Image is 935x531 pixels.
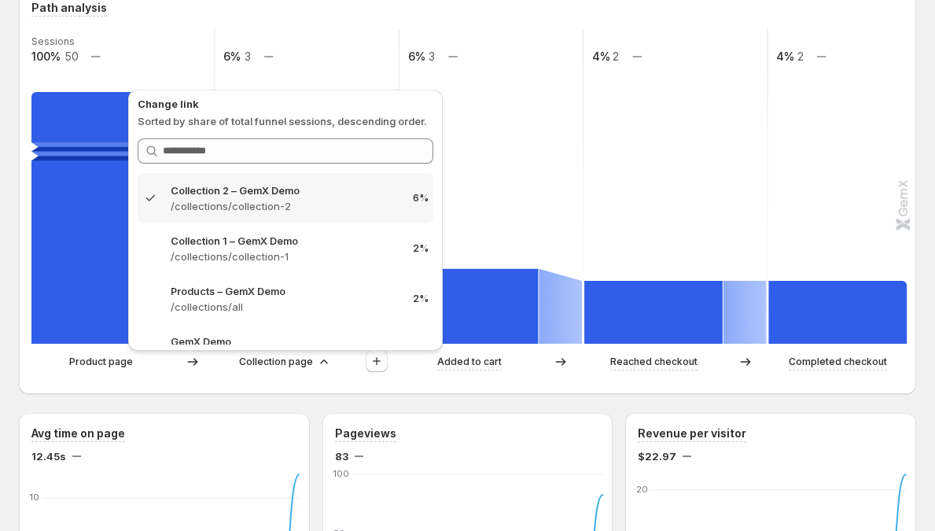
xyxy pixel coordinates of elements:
[592,50,610,63] text: 4%
[171,183,400,198] p: Collection 2 – GemX Demo
[31,448,66,464] span: 12.45s
[335,426,396,441] h3: Pageviews
[613,50,619,63] text: 2
[31,35,75,47] text: Sessions
[429,50,435,63] text: 3
[64,50,79,63] text: 50
[335,448,348,464] span: 83
[171,334,400,349] p: GemX Demo
[400,269,539,344] path: Added to cart: 3
[138,113,433,129] p: Sorted by share of total funnel sessions, descending order.
[223,50,241,63] text: 6%
[413,242,429,255] p: 2%
[171,198,400,214] p: /collections/collection-2
[31,50,61,63] text: 100%
[239,354,313,370] p: Collection page
[171,249,400,264] p: /collections/collection-1
[413,293,429,305] p: 2%
[333,468,349,479] text: 100
[638,426,746,441] h3: Revenue per visitor
[171,283,400,299] p: Products – GemX Demo
[31,426,125,441] h3: Avg time on page
[69,354,133,370] p: Product page
[30,492,39,503] text: 10
[171,299,400,315] p: /collections/all
[413,192,429,205] p: 6%
[797,50,804,63] text: 2
[437,354,502,370] p: Added to cart
[413,343,429,356] p: 2%
[638,448,676,464] span: $22.97
[789,354,887,370] p: Completed checkout
[138,96,433,112] p: Change link
[171,233,400,249] p: Collection 1 – GemX Demo
[245,50,251,63] text: 3
[776,50,794,63] text: 4%
[636,484,648,495] text: 20
[408,50,425,63] text: 6%
[610,354,698,370] p: Reached checkout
